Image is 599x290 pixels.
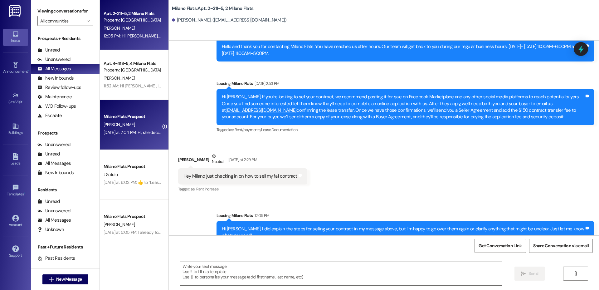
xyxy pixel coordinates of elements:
div: [DATE] at 5:05 PM: I already found a contract for fall semester but thank you for reaching out! [104,229,272,235]
div: Apt. 4~413~5, 4 Milano Flats [104,60,161,67]
input: All communities [40,16,83,26]
div: Escalate [37,112,62,119]
span: I. Sotutu [104,172,118,177]
div: Unanswered [37,141,71,148]
span: Send [528,270,538,277]
span: • [24,191,25,195]
span: Share Conversation via email [533,243,589,249]
div: Review follow-ups [37,84,81,91]
div: Hello and thank you for contacting Milano Flats. You have reached us after hours. Our team will g... [222,43,584,57]
div: Unread [37,151,60,157]
button: Get Conversation Link [475,239,526,253]
div: Neutral [211,153,225,166]
div: Prospects [31,130,100,136]
i:  [521,271,526,276]
div: Milano Flats Prospect [104,213,161,220]
div: 11:52 AM: Hi [PERSON_NAME], I am still waiting on my regional to remove this charge, I apologize ... [104,83,299,89]
div: All Messages [37,217,71,224]
div: Unanswered [37,56,71,63]
div: WO Follow-ups [37,103,76,110]
div: Unknown [37,226,64,233]
div: Prospects + Residents [31,35,100,42]
div: Hey Milano just checking in on how to sell my fall contract [183,173,297,179]
span: • [22,99,23,103]
div: New Inbounds [37,170,74,176]
div: 12:05 PM [253,212,270,219]
div: Hi [PERSON_NAME], I did explain the steps for selling your contract in my message above, but I’m ... [222,226,584,239]
div: [PERSON_NAME] [178,153,307,168]
a: Inbox [3,29,28,46]
div: Property: [GEOGRAPHIC_DATA] Flats [104,67,161,73]
span: Rent increase [196,186,219,192]
i:  [49,277,54,282]
span: Rent/payments , [235,127,261,132]
div: All Messages [37,66,71,72]
label: Viewing conversations for [37,6,93,16]
div: Residents [31,187,100,193]
i:  [573,271,578,276]
div: [DATE] at 2:29 PM [227,156,257,163]
div: Past Residents [37,255,75,262]
span: [PERSON_NAME] [104,122,135,127]
div: Apt. 2~211~5, 2 Milano Flats [104,10,161,17]
div: [DATE] 2:53 PM [253,80,280,87]
div: [PERSON_NAME]. ([EMAIL_ADDRESS][DOMAIN_NAME]) [172,17,287,23]
div: Maintenance [37,94,72,100]
span: Get Conversation Link [479,243,522,249]
div: Milano Flats Prospect [104,163,161,170]
div: Property: [GEOGRAPHIC_DATA] Flats [104,17,161,23]
a: Templates • [3,182,28,199]
a: Leads [3,151,28,168]
a: Account [3,213,28,230]
span: [PERSON_NAME] [104,25,135,31]
button: Send [514,267,545,281]
div: Unanswered [37,208,71,214]
a: Buildings [3,121,28,138]
span: [PERSON_NAME] [104,222,135,227]
span: • [28,68,29,73]
span: Documentation [271,127,298,132]
div: Milano Flats Prospect [104,113,161,120]
div: Tagged as: [178,184,307,194]
div: New Inbounds [37,75,74,81]
div: Past + Future Residents [31,244,100,250]
i:  [86,18,90,23]
div: All Messages [37,160,71,167]
div: Unread [37,47,60,53]
a: Site Visit • [3,90,28,107]
a: [EMAIL_ADDRESS][DOMAIN_NAME] [226,107,296,113]
div: Unread [37,198,60,205]
div: 12:05 PM: Hi [PERSON_NAME], I did explain the steps for selling your contract in my message above... [104,33,485,39]
div: [DATE] at 7:04 PM: Hi, she decided not to buy my contact. [PERSON_NAME] is interested in buying m... [104,130,305,135]
span: Lease , [261,127,271,132]
img: ResiDesk Logo [9,5,22,17]
b: Milano Flats: Apt. 2~211~5, 2 Milano Flats [172,5,253,12]
div: [DATE] at 6:02 PM: ​👍​ to “ Leasing Milano Flats ([GEOGRAPHIC_DATA] Flats): :) ” [104,179,244,185]
div: Tagged as: [217,125,594,134]
span: New Message [56,276,82,283]
div: Hi [PERSON_NAME], If you’re looking to sell your contract, we recommend posting it for sale on Fa... [222,94,584,120]
span: [PERSON_NAME] [104,75,135,81]
div: Leasing Milano Flats [217,212,594,221]
button: New Message [42,274,89,284]
button: Share Conversation via email [529,239,593,253]
a: Support [3,243,28,260]
div: Leasing Milano Flats [217,80,594,89]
